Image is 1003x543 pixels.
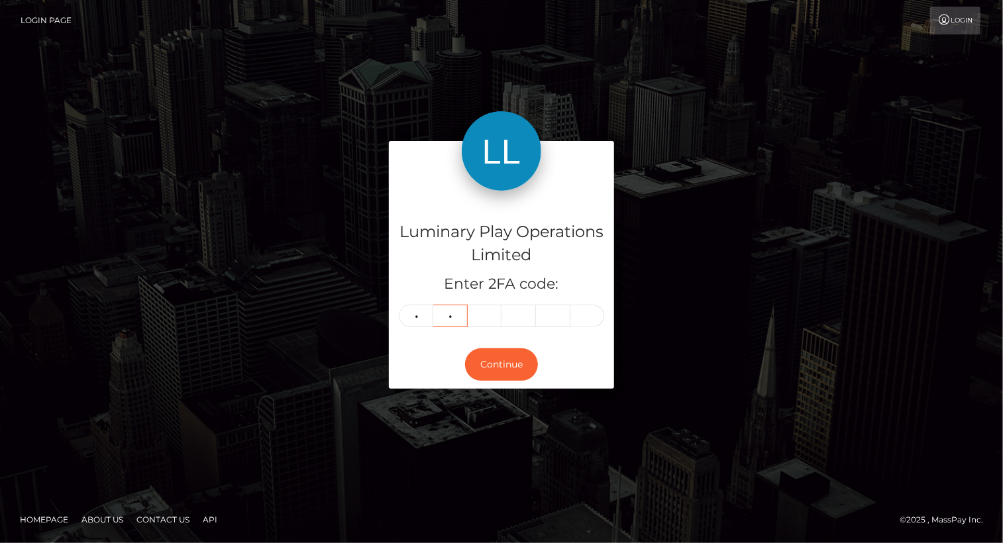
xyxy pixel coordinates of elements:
a: API [197,509,223,530]
img: Luminary Play Operations Limited [462,111,541,191]
h5: Enter 2FA code: [399,274,604,295]
a: Login [930,7,980,34]
a: Homepage [15,509,74,530]
button: Continue [465,348,538,381]
div: © 2025 , MassPay Inc. [900,513,993,527]
a: About Us [76,509,129,530]
a: Login Page [21,7,72,34]
a: Contact Us [131,509,195,530]
h4: Luminary Play Operations Limited [399,221,604,267]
